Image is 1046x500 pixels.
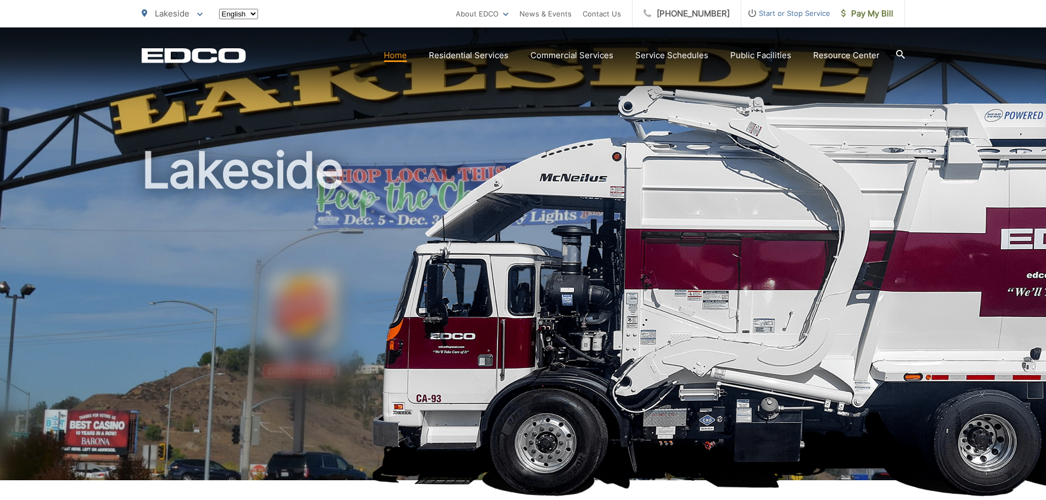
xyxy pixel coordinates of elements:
a: Public Facilities [730,49,791,62]
a: Commercial Services [530,49,613,62]
a: Resource Center [813,49,880,62]
a: Residential Services [429,49,508,62]
a: Contact Us [583,7,621,20]
a: EDCD logo. Return to the homepage. [142,48,246,63]
a: News & Events [519,7,572,20]
a: About EDCO [456,7,508,20]
h1: Lakeside [142,143,905,490]
span: Pay My Bill [841,7,893,20]
a: Service Schedules [635,49,708,62]
select: Select a language [219,9,258,19]
a: Home [384,49,407,62]
span: Lakeside [155,8,189,19]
